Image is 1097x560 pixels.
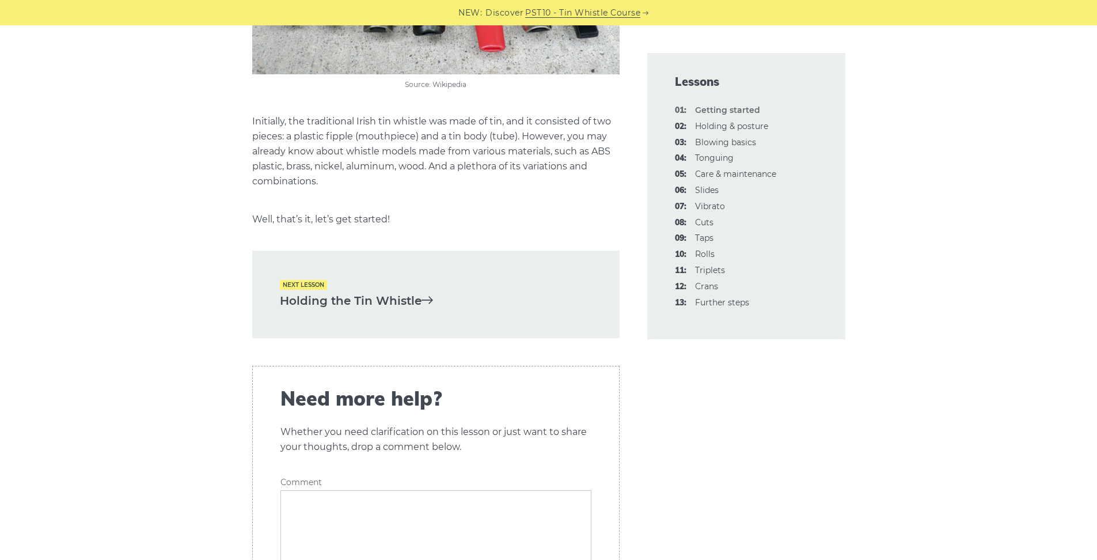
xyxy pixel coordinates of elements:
[675,136,686,150] span: 03:
[675,120,686,134] span: 02:
[675,104,686,118] span: 01:
[675,296,686,310] span: 13:
[675,280,686,294] span: 12:
[280,292,592,311] a: Holding the Tin Whistle
[695,185,719,195] a: 06:Slides
[695,153,734,163] a: 04:Tonguing
[675,152,686,165] span: 04:
[695,217,713,228] a: 08:Cuts
[252,79,620,90] figcaption: Source: Wikipedia
[458,6,482,20] span: NEW:
[675,216,686,230] span: 08:
[695,281,718,292] a: 12:Crans
[675,74,818,90] span: Lessons
[675,248,686,262] span: 10:
[280,387,591,411] span: Need more help?
[525,6,640,20] a: PST10 - Tin Whistle Course
[280,425,591,455] p: Whether you need clarification on this lesson or just want to share your thoughts, drop a comment...
[695,297,749,308] a: 13:Further steps
[280,280,327,290] span: Next lesson
[280,478,591,487] label: Comment
[252,212,620,227] p: Well, that’s it, let’s get started!
[675,232,686,245] span: 09:
[695,105,760,115] strong: Getting started
[675,200,686,214] span: 07:
[675,264,686,278] span: 11:
[675,184,686,198] span: 06:
[695,121,768,131] a: 02:Holding & posture
[485,6,523,20] span: Discover
[695,137,756,147] a: 03:Blowing basics
[252,114,620,189] p: Initially, the traditional Irish tin whistle was made of tin, and it consisted of two pieces: a p...
[675,168,686,181] span: 05:
[695,265,725,275] a: 11:Triplets
[695,201,725,211] a: 07:Vibrato
[695,169,776,179] a: 05:Care & maintenance
[695,233,713,243] a: 09:Taps
[695,249,715,259] a: 10:Rolls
